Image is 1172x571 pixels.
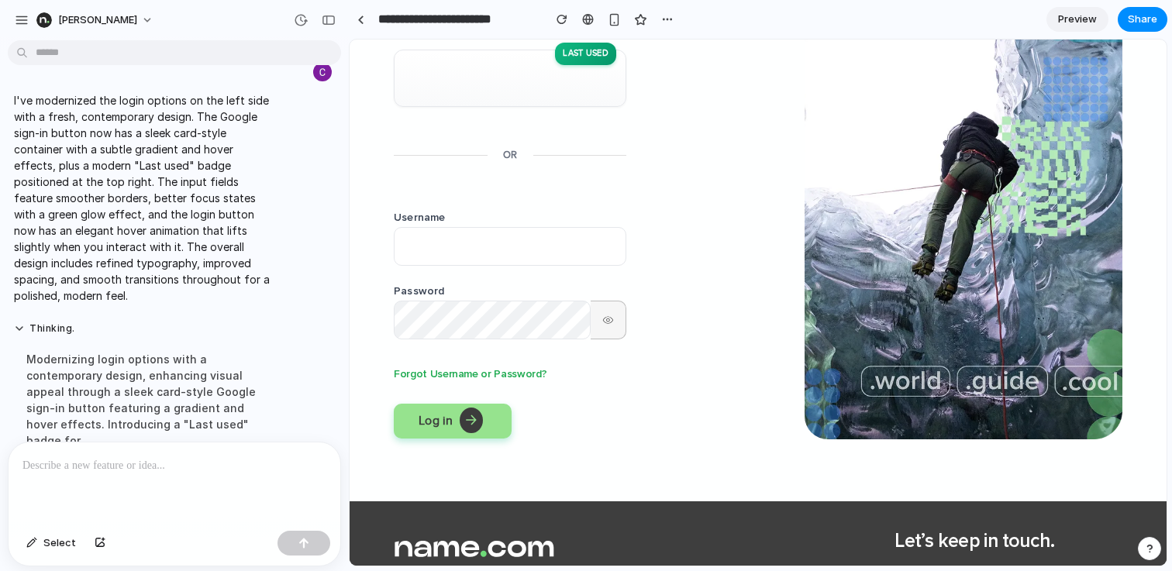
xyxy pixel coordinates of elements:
[30,8,161,33] button: [PERSON_NAME]
[1058,12,1097,27] span: Preview
[1128,12,1157,27] span: Share
[14,342,273,458] div: Modernizing login options with a contemporary design, enhancing visual appeal through a sleek car...
[138,108,184,124] span: OR
[44,493,205,518] img: Name.com Logo
[545,489,773,512] p: Let’s keep in touch.
[50,22,241,56] iframe: Sign in with Google Button
[1046,7,1108,32] a: Preview
[44,364,162,400] button: Log in
[14,92,273,304] p: I've modernized the login options on the left side with a fresh, contemporary design. The Google ...
[43,535,76,551] span: Select
[1118,7,1167,32] button: Share
[205,3,267,26] span: Last used
[44,328,197,340] a: Forgot Username or Password?
[19,531,84,556] button: Select
[44,171,96,184] label: Username
[58,12,137,28] span: [PERSON_NAME]
[44,245,95,258] label: Password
